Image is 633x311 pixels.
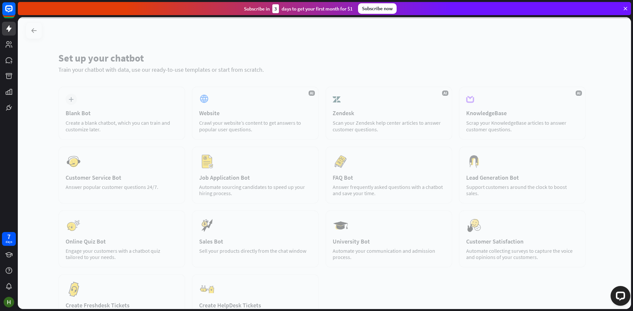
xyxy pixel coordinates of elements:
div: Subscribe now [358,3,397,14]
a: 7 days [2,232,16,246]
div: 3 [272,4,279,13]
iframe: LiveChat chat widget [605,283,633,311]
div: Subscribe in days to get your first month for $1 [244,4,353,13]
div: days [6,240,12,244]
div: 7 [7,234,11,240]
